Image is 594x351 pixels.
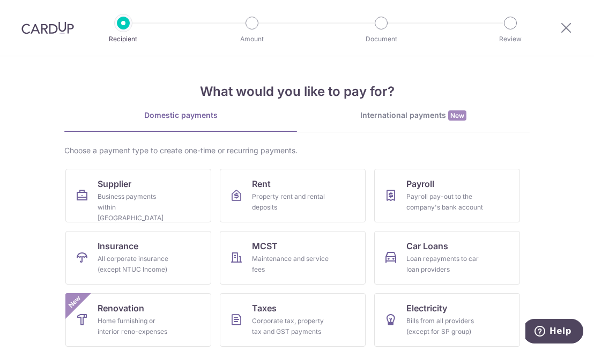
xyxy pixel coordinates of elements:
[98,177,131,190] span: Supplier
[406,302,447,315] span: Electricity
[406,177,434,190] span: Payroll
[21,21,74,34] img: CardUp
[66,293,84,311] span: New
[98,191,175,223] div: Business payments within [GEOGRAPHIC_DATA]
[65,293,211,347] a: RenovationHome furnishing or interior reno-expensesNew
[252,177,271,190] span: Rent
[252,191,329,213] div: Property rent and rental deposits
[374,169,520,222] a: PayrollPayroll pay-out to the company's bank account
[406,191,484,213] div: Payroll pay-out to the company's bank account
[525,319,583,346] iframe: Opens a widget where you can find more information
[98,302,144,315] span: Renovation
[252,316,329,337] div: Corporate tax, property tax and GST payments
[406,316,484,337] div: Bills from all providers (except for SP group)
[220,231,366,285] a: MCSTMaintenance and service fees
[84,34,163,44] p: Recipient
[65,231,211,285] a: InsuranceAll corporate insurance (except NTUC Income)
[448,110,466,121] span: New
[252,240,278,252] span: MCST
[24,8,46,17] span: Help
[406,253,484,275] div: Loan repayments to car loan providers
[98,316,175,337] div: Home furnishing or interior reno-expenses
[65,169,211,222] a: SupplierBusiness payments within [GEOGRAPHIC_DATA]
[374,231,520,285] a: Car LoansLoan repayments to car loan providers
[98,253,175,275] div: All corporate insurance (except NTUC Income)
[252,253,329,275] div: Maintenance and service fees
[471,34,550,44] p: Review
[98,240,138,252] span: Insurance
[64,82,530,101] h4: What would you like to pay for?
[374,293,520,347] a: ElectricityBills from all providers (except for SP group)
[341,34,421,44] p: Document
[220,293,366,347] a: TaxesCorporate tax, property tax and GST payments
[64,110,297,121] div: Domestic payments
[252,302,277,315] span: Taxes
[406,240,448,252] span: Car Loans
[297,110,530,121] div: International payments
[64,145,530,156] div: Choose a payment type to create one-time or recurring payments.
[220,169,366,222] a: RentProperty rent and rental deposits
[212,34,292,44] p: Amount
